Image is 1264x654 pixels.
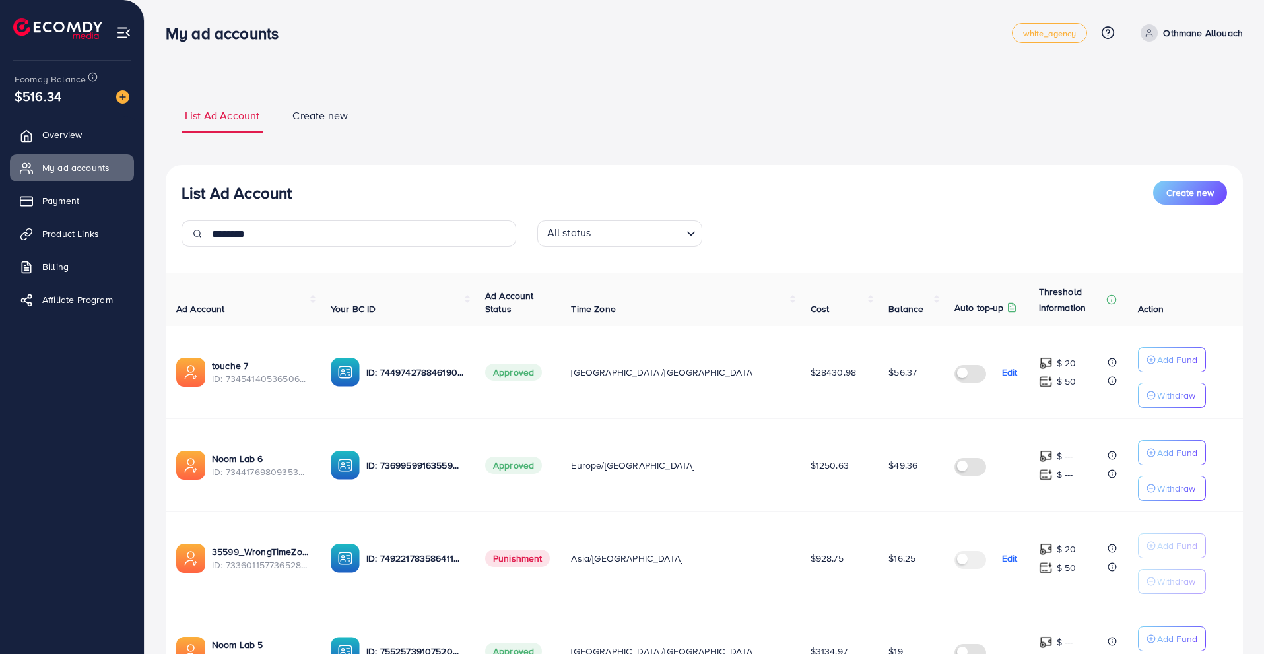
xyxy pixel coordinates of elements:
span: ID: 7336011577365282818 [212,558,310,572]
span: Approved [485,457,542,474]
h3: List Ad Account [182,183,292,203]
p: $ 20 [1057,355,1077,371]
span: List Ad Account [185,108,259,123]
span: Approved [485,364,542,381]
span: Overview [42,128,82,141]
p: $ --- [1057,467,1073,482]
p: Add Fund [1157,631,1197,647]
span: $28430.98 [811,366,856,379]
a: Overview [10,121,134,148]
a: Payment [10,187,134,214]
span: All status [545,222,594,244]
p: $ 50 [1057,560,1077,575]
span: white_agency [1023,29,1077,38]
span: Create new [292,108,348,123]
span: ID: 7344176980935360513 [212,465,310,478]
p: Add Fund [1157,445,1197,461]
p: Threshold information [1039,284,1104,315]
span: Product Links [42,227,99,240]
div: <span class='underline'>Noom Lab 6</span></br>7344176980935360513 [212,452,310,479]
span: Your BC ID [331,302,376,315]
span: Punishment [485,550,550,567]
span: ID: 7345414053650628609 [212,372,310,385]
a: 35599_WrongTimeZone [212,545,310,558]
p: Withdraw [1157,387,1195,403]
p: $ 50 [1057,374,1077,389]
button: Withdraw [1138,383,1206,408]
p: $ --- [1057,634,1073,650]
div: <span class='underline'>35599_WrongTimeZone</span></br>7336011577365282818 [212,545,310,572]
span: $516.34 [15,86,61,106]
p: ID: 7492217835864113153 [366,550,464,566]
a: Noom Lab 5 [212,638,310,651]
p: Add Fund [1157,538,1197,554]
img: image [116,90,129,104]
span: $928.75 [811,552,844,565]
h3: My ad accounts [166,24,289,43]
button: Create new [1153,181,1227,205]
span: Ecomdy Balance [15,73,86,86]
button: Add Fund [1138,626,1206,651]
p: Othmane Allouach [1163,25,1243,41]
div: Search for option [537,220,702,247]
button: Withdraw [1138,569,1206,594]
p: ID: 7369959916355928081 [366,457,464,473]
span: Asia/[GEOGRAPHIC_DATA] [571,552,682,565]
span: Time Zone [571,302,615,315]
span: My ad accounts [42,161,110,174]
a: My ad accounts [10,154,134,181]
span: Ad Account [176,302,225,315]
a: white_agency [1012,23,1088,43]
span: Affiliate Program [42,293,113,306]
p: Edit [1002,364,1018,380]
p: $ --- [1057,448,1073,464]
img: top-up amount [1039,449,1053,463]
a: Affiliate Program [10,286,134,313]
img: top-up amount [1039,542,1053,556]
span: Action [1138,302,1164,315]
span: $49.36 [888,459,917,472]
button: Add Fund [1138,533,1206,558]
span: $16.25 [888,552,915,565]
img: ic-ba-acc.ded83a64.svg [331,544,360,573]
span: Balance [888,302,923,315]
img: top-up amount [1039,468,1053,482]
span: Payment [42,194,79,207]
span: Cost [811,302,830,315]
img: menu [116,25,131,40]
a: Billing [10,253,134,280]
p: ID: 7449742788461903889 [366,364,464,380]
span: Ad Account Status [485,289,534,315]
p: Edit [1002,550,1018,566]
img: ic-ba-acc.ded83a64.svg [331,358,360,387]
span: Europe/[GEOGRAPHIC_DATA] [571,459,694,472]
img: ic-ads-acc.e4c84228.svg [176,544,205,573]
span: $56.37 [888,366,917,379]
button: Add Fund [1138,440,1206,465]
p: Auto top-up [954,300,1004,315]
div: <span class='underline'>touche 7</span></br>7345414053650628609 [212,359,310,386]
img: ic-ads-acc.e4c84228.svg [176,358,205,387]
a: Noom Lab 6 [212,452,310,465]
span: $1250.63 [811,459,849,472]
img: logo [13,18,102,39]
iframe: Chat [1208,595,1254,644]
input: Search for option [595,223,681,244]
a: Othmane Allouach [1135,24,1243,42]
img: top-up amount [1039,636,1053,649]
img: top-up amount [1039,375,1053,389]
p: $ 20 [1057,541,1077,557]
span: Billing [42,260,69,273]
p: Withdraw [1157,480,1195,496]
p: Add Fund [1157,352,1197,368]
img: top-up amount [1039,356,1053,370]
a: Product Links [10,220,134,247]
span: [GEOGRAPHIC_DATA]/[GEOGRAPHIC_DATA] [571,366,754,379]
img: top-up amount [1039,561,1053,575]
a: touche 7 [212,359,310,372]
p: Withdraw [1157,573,1195,589]
button: Add Fund [1138,347,1206,372]
img: ic-ba-acc.ded83a64.svg [331,451,360,480]
img: ic-ads-acc.e4c84228.svg [176,451,205,480]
